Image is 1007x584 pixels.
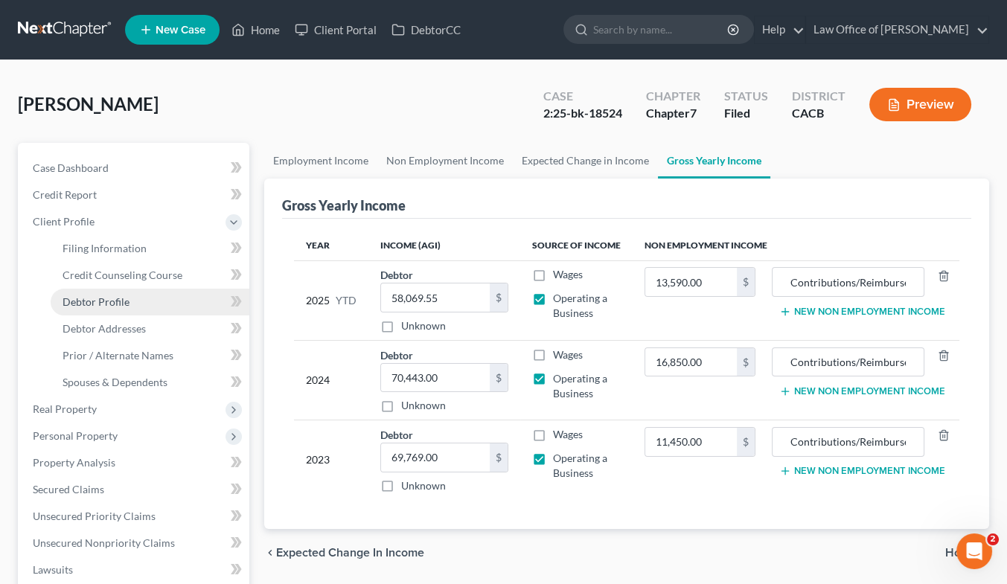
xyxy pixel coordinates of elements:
th: Income (AGI) [368,231,520,260]
div: Case [543,88,622,105]
iframe: Intercom live chat [956,533,992,569]
input: Search by name... [593,16,729,43]
span: Secured Claims [33,483,104,495]
span: Unsecured Priority Claims [33,510,156,522]
button: Home chevron_right [945,547,989,559]
span: New Case [156,25,205,36]
div: Status [724,88,768,105]
span: Lawsuits [33,563,73,576]
button: Preview [869,88,971,121]
span: Spouses & Dependents [63,376,167,388]
span: Filing Information [63,242,147,254]
a: Law Office of [PERSON_NAME] [806,16,988,43]
div: $ [490,443,508,472]
label: Unknown [401,478,446,493]
a: Gross Yearly Income [658,143,770,179]
span: Wages [553,428,583,440]
span: Case Dashboard [33,161,109,174]
a: DebtorCC [384,16,468,43]
span: Credit Report [33,188,97,201]
a: Unsecured Nonpriority Claims [21,530,249,556]
button: chevron_left Expected Change in Income [264,547,424,559]
button: New Non Employment Income [779,385,945,397]
label: Debtor [380,267,413,283]
span: Home [945,547,977,559]
div: $ [490,283,508,312]
a: Help [755,16,805,43]
a: Lawsuits [21,556,249,583]
div: $ [737,428,755,456]
input: Source of Income [780,348,916,376]
div: 2025 [306,267,357,333]
span: Property Analysis [33,456,115,469]
a: Expected Change in Income [513,143,658,179]
div: District [792,88,845,105]
input: 0.00 [645,348,738,376]
span: Personal Property [33,429,118,442]
input: Source of Income [780,428,916,456]
label: Unknown [401,398,446,413]
a: Credit Counseling Course [51,262,249,289]
div: Chapter [646,88,700,105]
a: Debtor Addresses [51,315,249,342]
a: Client Portal [287,16,384,43]
a: Filing Information [51,235,249,262]
span: 2 [987,533,999,545]
label: Debtor [380,347,413,363]
span: Expected Change in Income [276,547,424,559]
a: Debtor Profile [51,289,249,315]
span: YTD [336,293,357,308]
div: 2023 [306,427,357,493]
span: Wages [553,268,583,280]
input: Source of Income [780,268,916,296]
a: Non Employment Income [377,143,513,179]
input: 0.00 [645,428,738,456]
th: Year [294,231,368,260]
span: Operating a Business [553,372,607,400]
span: Unsecured Nonpriority Claims [33,536,175,549]
th: Source of Income [520,231,633,260]
span: Client Profile [33,215,95,228]
span: Debtor Addresses [63,322,146,335]
div: 2:25-bk-18524 [543,105,622,122]
a: Prior / Alternate Names [51,342,249,369]
span: Operating a Business [553,452,607,479]
input: 0.00 [381,443,489,472]
div: Gross Yearly Income [282,196,406,214]
a: Credit Report [21,182,249,208]
a: Employment Income [264,143,377,179]
a: Home [224,16,287,43]
input: 0.00 [381,364,489,392]
button: New Non Employment Income [779,465,945,477]
span: Debtor Profile [63,295,130,308]
span: Wages [553,348,583,361]
span: [PERSON_NAME] [18,93,159,115]
span: Prior / Alternate Names [63,349,173,362]
span: Credit Counseling Course [63,269,182,281]
input: 0.00 [381,283,489,312]
i: chevron_left [264,547,276,559]
div: 2024 [306,347,357,414]
label: Unknown [401,318,446,333]
div: CACB [792,105,845,122]
label: Debtor [380,427,413,443]
div: $ [490,364,508,392]
a: Secured Claims [21,476,249,503]
a: Spouses & Dependents [51,369,249,396]
a: Property Analysis [21,449,249,476]
input: 0.00 [645,268,738,296]
div: $ [737,348,755,376]
span: 7 [690,106,697,120]
span: Real Property [33,402,97,415]
a: Unsecured Priority Claims [21,503,249,530]
div: $ [737,268,755,296]
div: Filed [724,105,768,122]
th: Non Employment Income [633,231,959,260]
span: Operating a Business [553,292,607,319]
a: Case Dashboard [21,155,249,182]
button: New Non Employment Income [779,306,945,318]
div: Chapter [646,105,700,122]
